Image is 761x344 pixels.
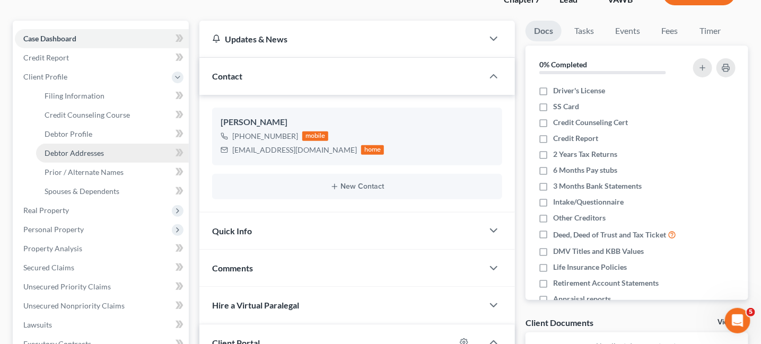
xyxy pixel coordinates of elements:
a: Fees [653,21,687,41]
iframe: Intercom live chat [725,308,750,333]
span: Appraisal reports [553,294,611,304]
a: Docs [526,21,562,41]
a: Filing Information [36,86,189,105]
span: Credit Counseling Cert [553,117,628,128]
div: [EMAIL_ADDRESS][DOMAIN_NAME] [232,145,357,155]
span: Real Property [23,206,69,215]
a: View All [718,319,744,326]
div: [PHONE_NUMBER] [232,131,298,142]
strong: 0% Completed [539,60,587,69]
span: Unsecured Nonpriority Claims [23,301,125,310]
a: Debtor Profile [36,125,189,144]
span: Personal Property [23,225,84,234]
span: Credit Counseling Course [45,110,130,119]
span: 2 Years Tax Returns [553,149,617,160]
a: Property Analysis [15,239,189,258]
a: Tasks [566,21,602,41]
span: Unsecured Priority Claims [23,282,111,291]
a: Unsecured Priority Claims [15,277,189,296]
span: Other Creditors [553,213,606,223]
span: Contact [212,71,242,81]
span: 3 Months Bank Statements [553,181,642,191]
a: Prior / Alternate Names [36,163,189,182]
a: Events [607,21,649,41]
span: Credit Report [23,53,69,62]
span: Driver's License [553,85,605,96]
span: Spouses & Dependents [45,187,119,196]
span: Filing Information [45,91,104,100]
span: Credit Report [553,133,598,144]
div: home [361,145,384,155]
span: Prior / Alternate Names [45,167,124,177]
span: SS Card [553,101,579,112]
a: Unsecured Nonpriority Claims [15,296,189,315]
span: Client Profile [23,72,67,81]
div: mobile [302,131,329,141]
div: [PERSON_NAME] [221,116,494,129]
span: Debtor Profile [45,129,92,138]
span: Intake/Questionnaire [553,197,624,207]
span: Retirement Account Statements [553,278,659,288]
span: 5 [747,308,755,316]
a: Credit Counseling Course [36,105,189,125]
span: Case Dashboard [23,34,76,43]
span: 6 Months Pay stubs [553,165,617,175]
span: Secured Claims [23,263,74,272]
a: Debtor Addresses [36,144,189,163]
span: Hire a Virtual Paralegal [212,300,299,310]
a: Spouses & Dependents [36,182,189,201]
a: Credit Report [15,48,189,67]
a: Secured Claims [15,258,189,277]
span: Comments [212,263,253,273]
a: Timer [691,21,729,41]
span: DMV Titles and KBB Values [553,246,644,257]
span: Life Insurance Policies [553,262,627,272]
span: Quick Info [212,226,252,236]
button: New Contact [221,182,494,191]
a: Lawsuits [15,315,189,334]
div: Updates & News [212,33,471,45]
span: Property Analysis [23,244,82,253]
a: Case Dashboard [15,29,189,48]
span: Debtor Addresses [45,148,104,157]
span: Lawsuits [23,320,52,329]
div: Client Documents [526,317,593,328]
span: Deed, Deed of Trust and Tax Ticket [553,230,666,240]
